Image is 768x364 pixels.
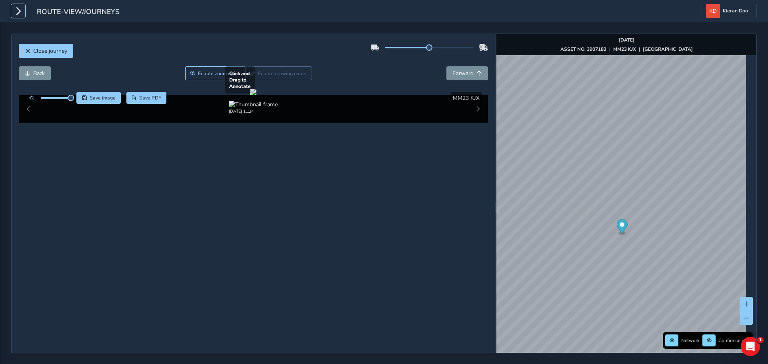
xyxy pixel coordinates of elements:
span: Network [681,337,700,344]
span: Save image [90,95,116,101]
strong: [GEOGRAPHIC_DATA] [643,46,693,52]
span: Forward [452,70,474,77]
button: Zoom [185,66,246,80]
span: Save PDF [139,95,161,101]
strong: MM23 KJX [613,46,636,52]
button: Forward [446,66,488,80]
strong: [DATE] [619,37,634,43]
strong: ASSET NO. 3907183 [560,46,606,52]
span: 1 [757,337,764,343]
span: Kieran Doo [723,4,748,18]
span: Enable zoom mode [198,70,240,77]
div: [DATE] 11:24 [229,108,278,114]
iframe: Intercom live chat [741,337,760,356]
span: route-view/journeys [37,7,120,18]
img: Thumbnail frame [229,101,278,108]
button: Close journey [19,44,73,58]
span: Confirm assets [718,337,750,344]
button: Save [76,92,121,104]
button: Back [19,66,51,80]
div: Map marker [617,219,628,236]
button: Kieran Doo [706,4,751,18]
img: diamond-layout [706,4,720,18]
span: MM23 KJX [453,94,480,102]
span: Close journey [33,47,67,55]
div: | | [560,46,693,52]
button: PDF [126,92,167,104]
span: Back [33,70,45,77]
